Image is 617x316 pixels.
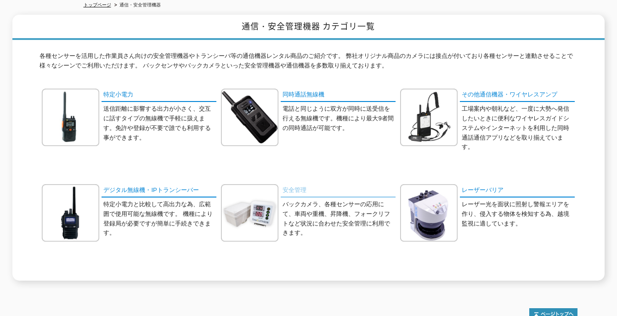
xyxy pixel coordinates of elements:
a: レーザーバリア [460,184,575,197]
a: その他通信機器・ワイヤレスアンプ [460,89,575,102]
h1: 通信・安全管理機器 カテゴリ一覧 [12,15,605,40]
p: バックカメラ、各種センサーの応用にて、車両や重機、昇降機、フォークリフトなど状況に合わせた安全管理に利用できます。 [283,200,396,238]
img: 同時通話無線機 [221,89,278,146]
a: 安全管理 [281,184,396,197]
a: 同時通話無線機 [281,89,396,102]
a: トップページ [84,2,111,7]
p: レーザー光を面状に照射し警報エリアを作り、侵入する物体を検知する為、越境監視に適しています。 [462,200,575,228]
li: 通信・安全管理機器 [113,0,161,10]
img: レーザーバリア [400,184,458,242]
p: 各種センサーを活用した作業員さん向けの安全管理機器やトランシーバ等の通信機器レンタル商品のご紹介です。 弊社オリジナル商品のカメラには接点が付いており各種センサーと連動させることで様々なシーンで... [40,51,577,75]
img: その他通信機器・ワイヤレスアンプ [400,89,458,146]
a: デジタル無線機・IPトランシーバー [102,184,216,197]
img: デジタル無線機・IPトランシーバー [42,184,99,242]
p: 特定小電力と比較して高出力な為、広範囲で使用可能な無線機です。 機種により登録局が必要ですが簡単に手続きできます。 [103,200,216,238]
img: 安全管理 [221,184,278,242]
img: 特定小電力 [42,89,99,146]
p: 工場案内や朝礼など、一度に大勢へ発信したいときに便利なワイヤレスガイドシステムやインターネットを利用した同時通話通信アプリなどを取り揃えています。 [462,104,575,152]
p: 電話と同じように双方が同時に送受信を行える無線機です。機種により最大9者間の同時通話が可能です。 [283,104,396,133]
p: 送信距離に影響する出力が小さく、交互に話すタイプの無線機で手軽に扱えます。免許や登録が不要で誰でも利用する事ができます。 [103,104,216,142]
a: 特定小電力 [102,89,216,102]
